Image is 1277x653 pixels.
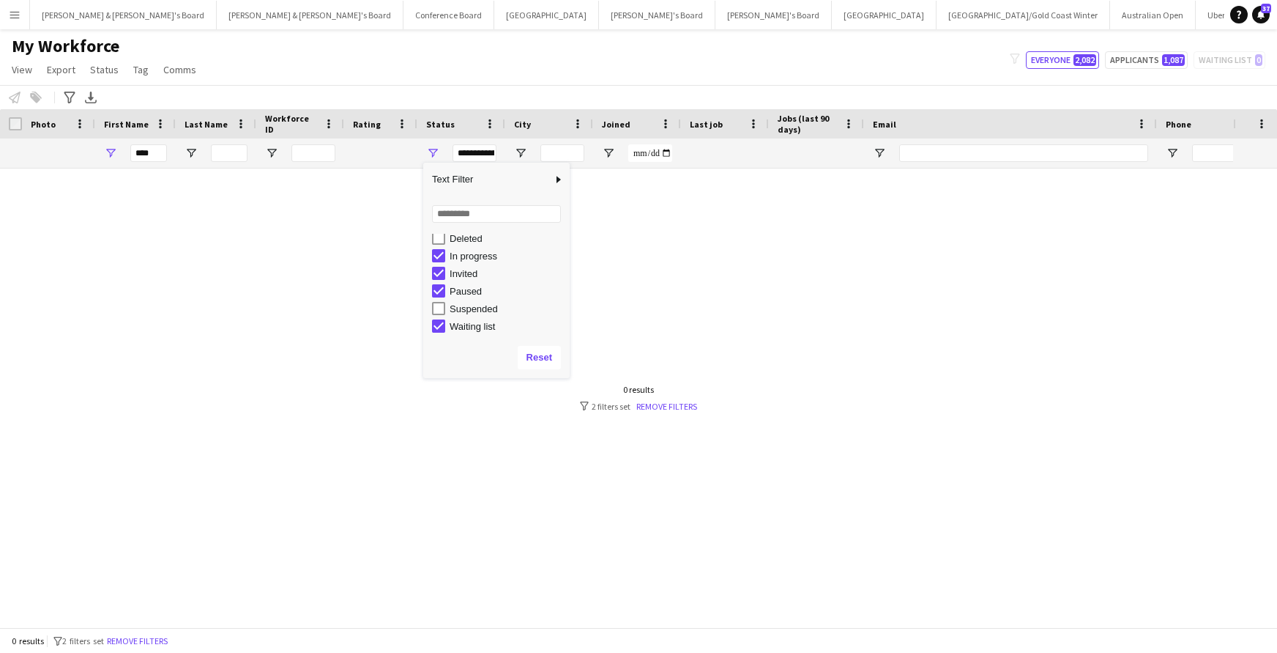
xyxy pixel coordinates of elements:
[163,63,196,76] span: Comms
[690,119,723,130] span: Last job
[540,144,584,162] input: City Filter Input
[84,60,124,79] a: Status
[265,147,278,160] button: Open Filter Menu
[580,384,697,395] div: 0 results
[1105,51,1188,69] button: Applicants1,087
[778,113,838,135] span: Jobs (last 90 days)
[937,1,1110,29] button: [GEOGRAPHIC_DATA]/Gold Coast Winter
[104,147,117,160] button: Open Filter Menu
[12,35,119,57] span: My Workforce
[1110,1,1196,29] button: Australian Open
[1261,4,1271,13] span: 37
[432,205,561,223] input: Search filter values
[636,401,697,412] a: Remove filters
[423,141,570,335] div: Filter List
[1166,147,1179,160] button: Open Filter Menu
[6,60,38,79] a: View
[90,63,119,76] span: Status
[353,119,381,130] span: Rating
[715,1,832,29] button: [PERSON_NAME]'s Board
[450,233,565,244] div: Deleted
[157,60,202,79] a: Comms
[62,635,104,646] span: 2 filters set
[423,167,552,192] span: Text Filter
[873,119,896,130] span: Email
[403,1,494,29] button: Conference Board
[104,119,149,130] span: First Name
[832,1,937,29] button: [GEOGRAPHIC_DATA]
[873,147,886,160] button: Open Filter Menu
[12,63,32,76] span: View
[185,147,198,160] button: Open Filter Menu
[450,286,565,297] div: Paused
[426,119,455,130] span: Status
[514,147,527,160] button: Open Filter Menu
[450,268,565,279] div: Invited
[41,60,81,79] a: Export
[450,321,565,332] div: Waiting list
[61,89,78,106] app-action-btn: Advanced filters
[1252,6,1270,23] a: 37
[450,303,565,314] div: Suspended
[217,1,403,29] button: [PERSON_NAME] & [PERSON_NAME]'s Board
[899,144,1148,162] input: Email Filter Input
[30,1,217,29] button: [PERSON_NAME] & [PERSON_NAME]'s Board
[133,63,149,76] span: Tag
[423,163,570,378] div: Column Filter
[9,117,22,130] input: Column with Header Selection
[130,144,167,162] input: First Name Filter Input
[602,147,615,160] button: Open Filter Menu
[291,144,335,162] input: Workforce ID Filter Input
[1073,54,1096,66] span: 2,082
[599,1,715,29] button: [PERSON_NAME]'s Board
[211,144,247,162] input: Last Name Filter Input
[450,251,565,262] div: In progress
[31,119,56,130] span: Photo
[426,147,439,160] button: Open Filter Menu
[127,60,154,79] a: Tag
[628,144,672,162] input: Joined Filter Input
[602,119,630,130] span: Joined
[82,89,100,106] app-action-btn: Export XLSX
[185,119,228,130] span: Last Name
[265,113,318,135] span: Workforce ID
[104,633,171,649] button: Remove filters
[1162,54,1185,66] span: 1,087
[580,401,697,412] div: 2 filters set
[514,119,531,130] span: City
[1026,51,1099,69] button: Everyone2,082
[518,346,561,369] button: Reset
[494,1,599,29] button: [GEOGRAPHIC_DATA]
[1166,119,1191,130] span: Phone
[47,63,75,76] span: Export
